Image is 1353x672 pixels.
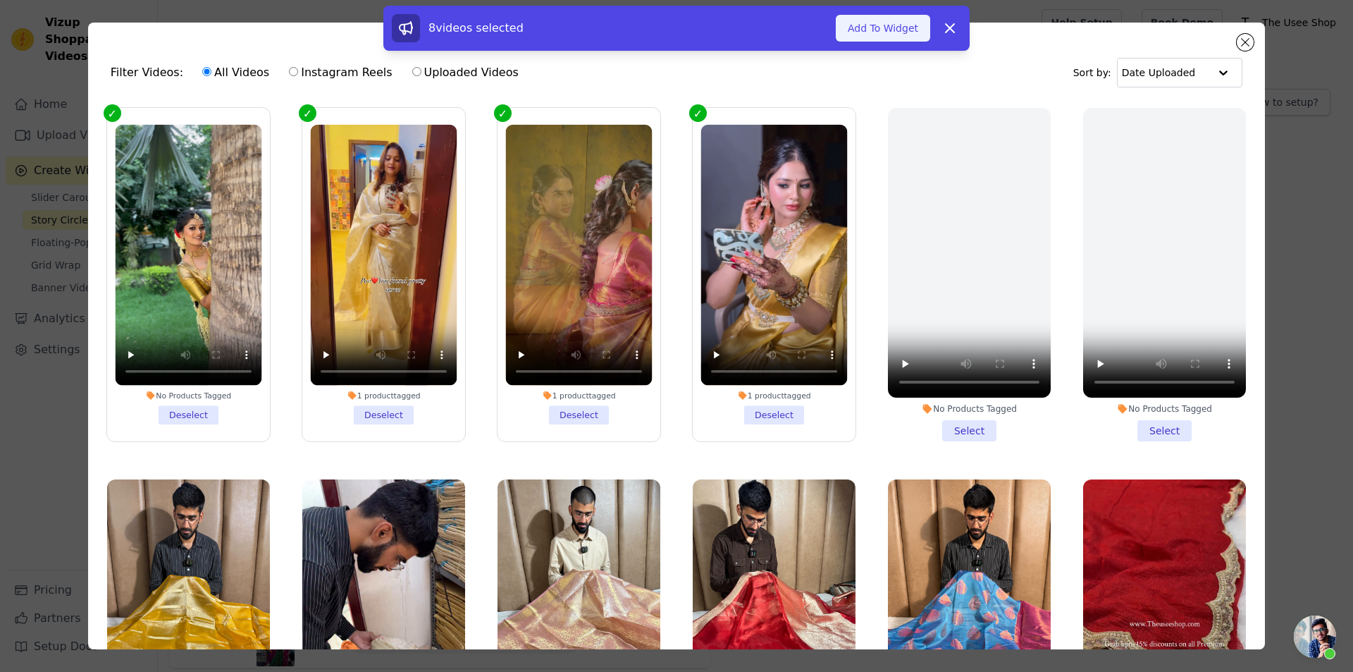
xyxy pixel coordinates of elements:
button: Add To Widget [836,15,930,42]
label: Uploaded Videos [412,63,519,82]
div: Filter Videos: [111,56,526,89]
label: All Videos [202,63,270,82]
div: Sort by: [1073,58,1243,87]
a: Open chat [1294,616,1336,658]
label: Instagram Reels [288,63,393,82]
div: No Products Tagged [115,391,261,401]
div: 1 product tagged [310,391,457,401]
span: 8 videos selected [428,21,524,35]
div: No Products Tagged [1083,403,1246,415]
div: 1 product tagged [505,391,652,401]
div: No Products Tagged [888,403,1051,415]
div: 1 product tagged [701,391,848,401]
